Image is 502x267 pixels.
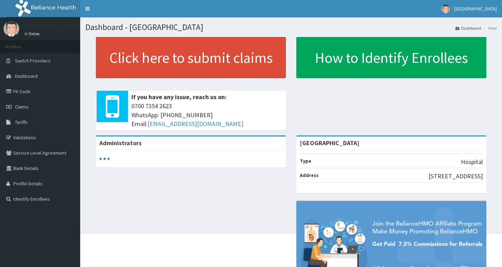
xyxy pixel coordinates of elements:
span: [GEOGRAPHIC_DATA] [454,6,497,12]
li: Here [482,25,497,31]
svg: audio-loading [99,154,110,164]
a: Click here to submit claims [96,37,286,78]
b: Administrators [99,139,142,147]
span: 0700 7354 2623 WhatsApp: [PHONE_NUMBER] Email: [131,102,282,128]
img: User Image [441,5,450,13]
a: How to Identify Enrollees [296,37,486,78]
b: If you have any issue, reach us on: [131,93,227,101]
a: [EMAIL_ADDRESS][DOMAIN_NAME] [147,120,243,128]
h1: Dashboard - [GEOGRAPHIC_DATA] [85,23,497,32]
span: Dashboard [15,73,38,79]
span: Tariffs [15,119,28,125]
b: Address [300,172,319,178]
a: Online [24,31,41,36]
span: Switch Providers [15,58,51,64]
p: [STREET_ADDRESS] [428,172,483,181]
strong: [GEOGRAPHIC_DATA] [300,139,359,147]
b: Type [300,158,311,164]
span: Claims [15,104,29,110]
img: User Image [3,21,19,37]
p: Hospital [461,157,483,166]
p: [GEOGRAPHIC_DATA] [24,23,82,29]
a: Dashboard [455,25,481,31]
